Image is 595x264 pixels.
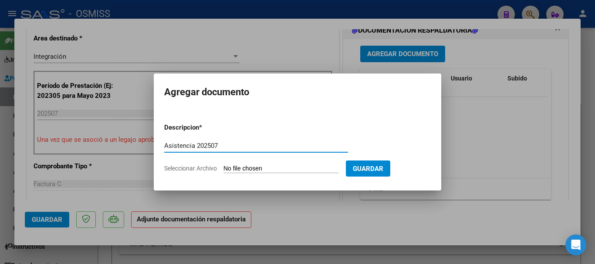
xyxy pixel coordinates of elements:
[353,165,383,173] span: Guardar
[164,165,217,172] span: Seleccionar Archivo
[164,84,431,100] h2: Agregar documento
[565,234,586,255] div: Open Intercom Messenger
[164,123,244,133] p: Descripcion
[346,160,390,177] button: Guardar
